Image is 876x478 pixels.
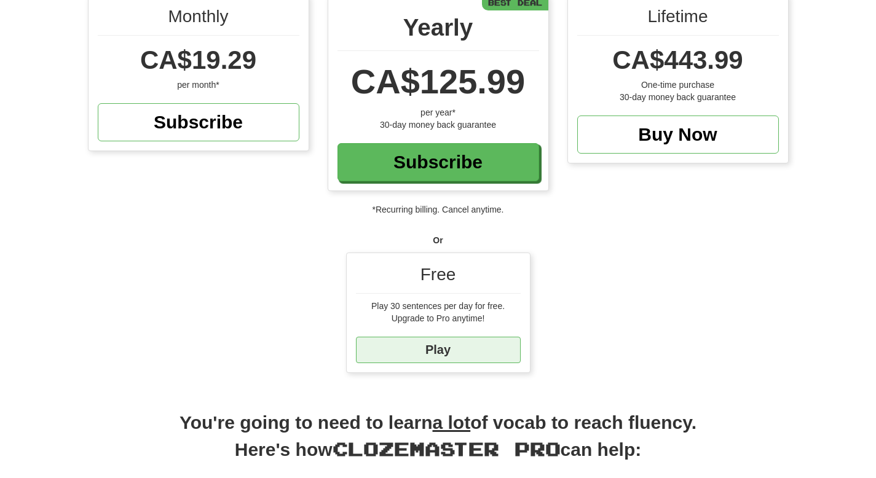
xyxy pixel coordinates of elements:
div: Play 30 sentences per day for free. [356,300,521,312]
a: Subscribe [337,143,539,181]
div: per year* [337,106,539,119]
span: CA$19.29 [140,45,256,74]
div: per month* [98,79,299,91]
span: CA$443.99 [612,45,743,74]
div: Yearly [337,10,539,51]
div: One-time purchase [577,79,779,91]
div: 30-day money back guarantee [577,91,779,103]
span: CA$125.99 [351,62,525,101]
div: Free [356,262,521,294]
a: Play [356,337,521,363]
div: Lifetime [577,4,779,36]
span: Clozemaster Pro [333,437,561,460]
div: 30-day money back guarantee [337,119,539,131]
strong: Or [433,235,443,245]
div: Monthly [98,4,299,36]
a: Subscribe [98,103,299,141]
u: a lot [433,412,471,433]
h2: You're going to need to learn of vocab to reach fluency. Here's how can help: [88,410,789,476]
a: Buy Now [577,116,779,154]
div: Upgrade to Pro anytime! [356,312,521,324]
